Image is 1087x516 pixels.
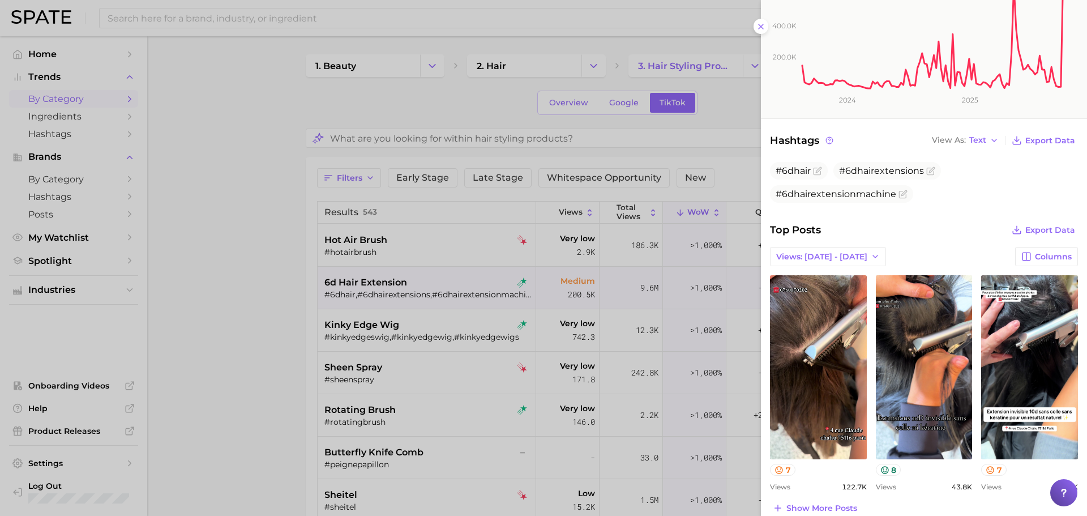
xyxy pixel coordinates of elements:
span: View As [932,137,966,143]
button: 8 [876,464,901,476]
span: Views [876,483,896,491]
button: Views: [DATE] - [DATE] [770,247,886,266]
button: Flag as miscategorized or irrelevant [926,167,935,176]
span: Export Data [1025,136,1075,146]
button: Show more posts [770,500,860,516]
span: #6dhairextensionmachine [776,189,896,199]
button: Export Data [1009,222,1078,238]
span: Views [981,483,1002,491]
button: 7 [770,464,795,476]
span: Views: [DATE] - [DATE] [776,252,867,262]
tspan: 200.0k [773,53,797,61]
tspan: 400.0k [772,22,797,30]
span: Views [770,483,790,491]
tspan: 2024 [839,96,856,104]
button: Export Data [1009,133,1078,148]
span: #6dhair [776,165,811,176]
button: View AsText [929,133,1002,148]
button: 7 [981,464,1007,476]
span: Columns [1035,252,1072,262]
span: 43.8k [952,483,972,491]
span: Show more posts [786,504,857,513]
tspan: 2025 [962,96,978,104]
span: Export Data [1025,225,1075,235]
span: Text [969,137,986,143]
span: #6dhairextensions [839,165,924,176]
span: Top Posts [770,222,821,238]
button: Columns [1015,247,1078,266]
span: 122.7k [842,483,867,491]
span: Hashtags [770,133,835,148]
button: Flag as miscategorized or irrelevant [898,190,908,199]
button: Flag as miscategorized or irrelevant [813,167,822,176]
